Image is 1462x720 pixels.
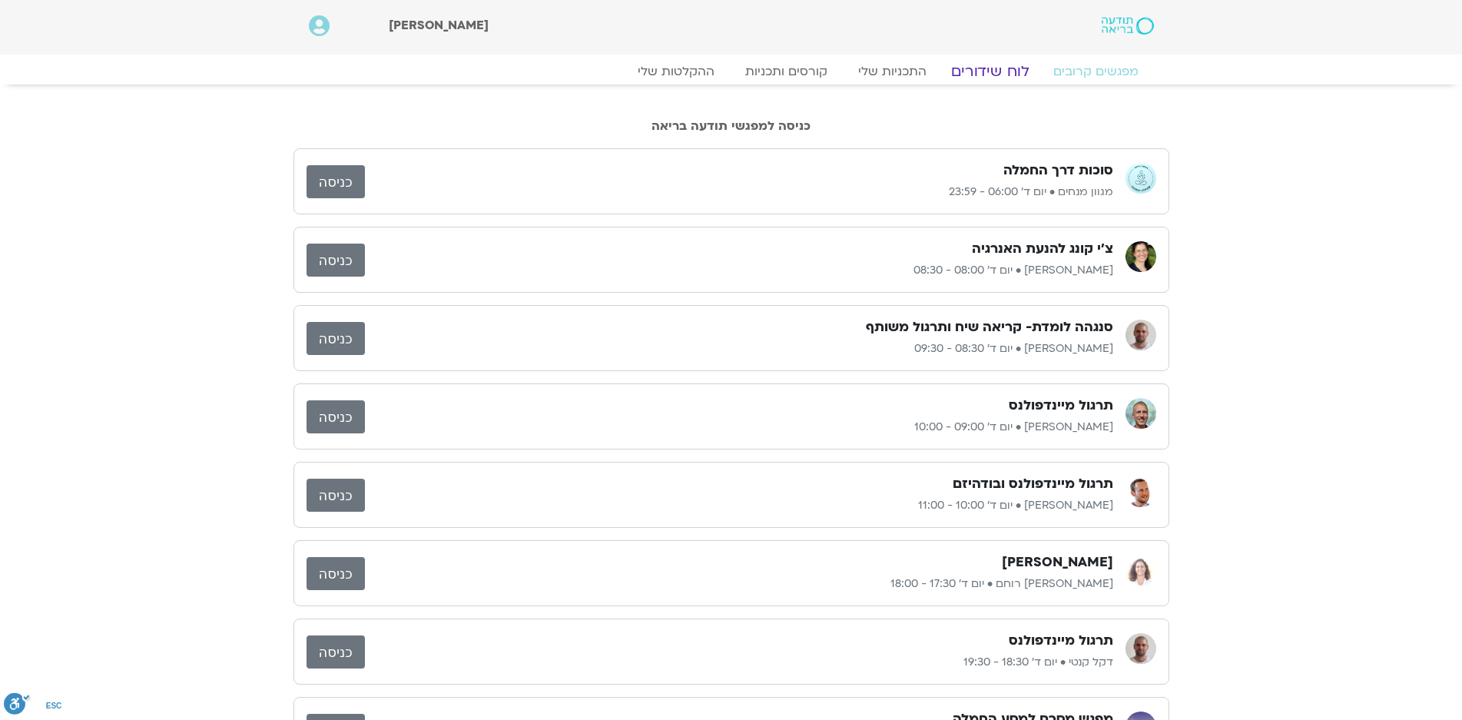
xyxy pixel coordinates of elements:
[365,575,1113,593] p: [PERSON_NAME] רוחם • יום ד׳ 17:30 - 18:00
[365,261,1113,280] p: [PERSON_NAME] • יום ד׳ 08:00 - 08:30
[1009,396,1113,415] h3: תרגול מיינדפולנס
[389,17,489,34] span: [PERSON_NAME]
[932,62,1047,81] a: לוח שידורים
[1126,633,1156,664] img: דקל קנטי
[1126,163,1156,194] img: מגוון מנחים
[293,119,1169,133] h2: כניסה למפגשי תודעה בריאה
[365,496,1113,515] p: [PERSON_NAME] • יום ד׳ 10:00 - 11:00
[1126,555,1156,586] img: אורנה סמלסון רוחם
[1009,632,1113,650] h3: תרגול מיינדפולנס
[307,322,365,355] a: כניסה
[1126,398,1156,429] img: ניב אידלמן
[1126,241,1156,272] img: רונית מלכין
[1126,476,1156,507] img: רון כהנא
[972,240,1113,258] h3: צ'י קונג להנעת האנרגיה
[307,244,365,277] a: כניסה
[307,479,365,512] a: כניסה
[622,64,730,79] a: ההקלטות שלי
[307,557,365,590] a: כניסה
[953,475,1113,493] h3: תרגול מיינדפולנס ובודהיזם
[1126,320,1156,350] img: דקל קנטי
[730,64,843,79] a: קורסים ותכניות
[365,653,1113,672] p: דקל קנטי • יום ד׳ 18:30 - 19:30
[365,418,1113,436] p: [PERSON_NAME] • יום ד׳ 09:00 - 10:00
[307,400,365,433] a: כניסה
[307,635,365,669] a: כניסה
[1003,161,1113,180] h3: סוכות דרך החמלה
[866,318,1113,337] h3: סנגהה לומדת- קריאה שיח ותרגול משותף
[365,340,1113,358] p: [PERSON_NAME] • יום ד׳ 08:30 - 09:30
[307,165,365,198] a: כניסה
[843,64,942,79] a: התכניות שלי
[1038,64,1154,79] a: מפגשים קרובים
[309,64,1154,79] nav: Menu
[365,183,1113,201] p: מגוון מנחים • יום ד׳ 06:00 - 23:59
[1002,553,1113,572] h3: [PERSON_NAME]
